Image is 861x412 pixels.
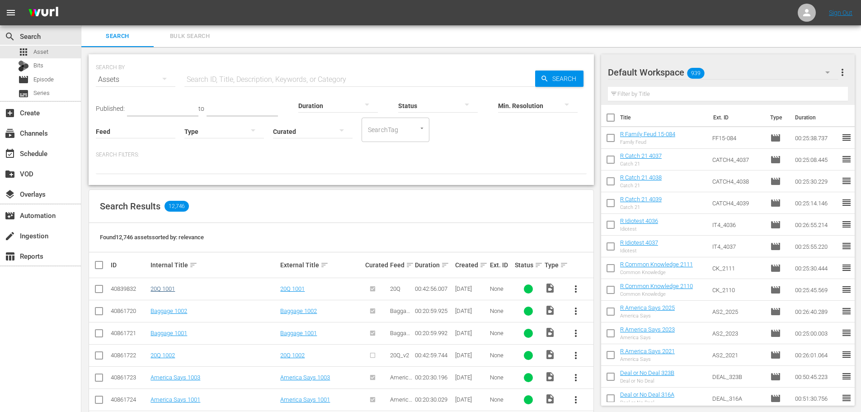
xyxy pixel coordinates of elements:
[151,374,200,381] a: America Says 1003
[390,308,410,321] span: Baggage_v2
[570,328,581,339] span: more_vert
[545,371,555,382] span: Video
[390,260,412,270] div: Feed
[151,260,278,270] div: Internal Title
[455,352,487,359] div: [DATE]
[841,175,852,186] span: reorder
[96,151,587,159] p: Search Filters:
[455,330,487,336] div: [DATE]
[111,374,148,381] div: 40861723
[791,279,841,301] td: 00:25:45.569
[151,285,175,292] a: 20Q 1001
[570,306,581,317] span: more_vert
[570,372,581,383] span: more_vert
[5,148,15,159] span: Schedule
[841,132,852,143] span: reorder
[280,308,317,314] a: Baggage 1002
[280,330,317,336] a: Baggage 1001
[151,330,187,336] a: Baggage 1001
[165,201,189,212] span: 12,746
[455,374,487,381] div: [DATE]
[565,367,587,388] button: more_vert
[791,322,841,344] td: 00:25:00.003
[620,105,708,130] th: Title
[770,176,781,187] span: Episode
[620,291,693,297] div: Common Knowledge
[841,262,852,273] span: reorder
[608,60,838,85] div: Default Workspace
[841,371,852,382] span: reorder
[22,2,65,24] img: ans4CAIJ8jUAAAAAAAAAAAAAAAAAAAAAAAAgQb4GAAAAAAAAAAAAAAAAAAAAAAAAJMjXAAAAAAAAAAAAAAAAAAAAAAAAgAT5G...
[111,330,148,336] div: 40861721
[18,74,29,85] span: Episode
[280,352,305,359] a: 20Q 1002
[33,89,50,98] span: Series
[545,349,555,360] span: Video
[620,369,674,376] a: Deal or No Deal 323B
[96,105,125,112] span: Published:
[111,308,148,314] div: 40861720
[560,261,568,269] span: sort
[770,154,781,165] span: Episode
[620,261,693,268] a: R Common Knowledge 2111
[709,366,767,388] td: DEAL_323B
[545,283,555,294] span: Video
[5,128,15,139] span: Channels
[18,47,29,57] span: Asset
[841,349,852,360] span: reorder
[620,131,675,137] a: R Family Feud 15-084
[33,61,43,70] span: Bits
[709,127,767,149] td: FF15-084
[791,301,841,322] td: 00:26:40.289
[841,284,852,295] span: reorder
[620,239,658,246] a: R Idiotest 4037
[189,261,198,269] span: sort
[390,352,409,359] span: 20Q_v2
[415,396,452,403] div: 00:20:30.029
[620,391,674,398] a: Deal or No Deal 316A
[770,263,781,274] span: Episode
[406,261,414,269] span: sort
[829,9,852,16] a: Sign Out
[841,306,852,317] span: reorder
[280,396,330,403] a: America Says 1001
[620,174,662,181] a: R Catch 21 4038
[280,260,362,270] div: External Title
[490,308,512,314] div: None
[709,149,767,170] td: CATCH4_4037
[111,261,148,269] div: ID
[620,356,675,362] div: America Says
[709,192,767,214] td: CATCH4_4039
[18,88,29,99] span: Series
[841,219,852,230] span: reorder
[791,236,841,257] td: 00:25:55.220
[770,371,781,382] span: Episode
[709,236,767,257] td: IT4_4037
[490,330,512,336] div: None
[770,219,781,230] span: Episode
[390,396,412,410] span: America Says v2
[5,189,15,200] span: Overlays
[709,322,767,344] td: AS2_2023
[837,67,848,78] span: more_vert
[545,327,555,338] span: Video
[545,305,555,316] span: Video
[709,388,767,409] td: DEAL_316A
[620,152,662,159] a: R Catch 21 4037
[791,149,841,170] td: 00:25:08.445
[565,345,587,366] button: more_vert
[620,183,662,189] div: Catch 21
[620,139,675,145] div: Family Feud
[390,285,400,292] span: 20Q
[490,285,512,292] div: None
[709,301,767,322] td: AS2_2025
[418,124,426,133] button: Open
[837,62,848,83] button: more_vert
[841,154,852,165] span: reorder
[33,47,48,57] span: Asset
[111,285,148,292] div: 40839832
[620,270,693,275] div: Common Knowledge
[490,396,512,403] div: None
[570,350,581,361] span: more_vert
[841,241,852,251] span: reorder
